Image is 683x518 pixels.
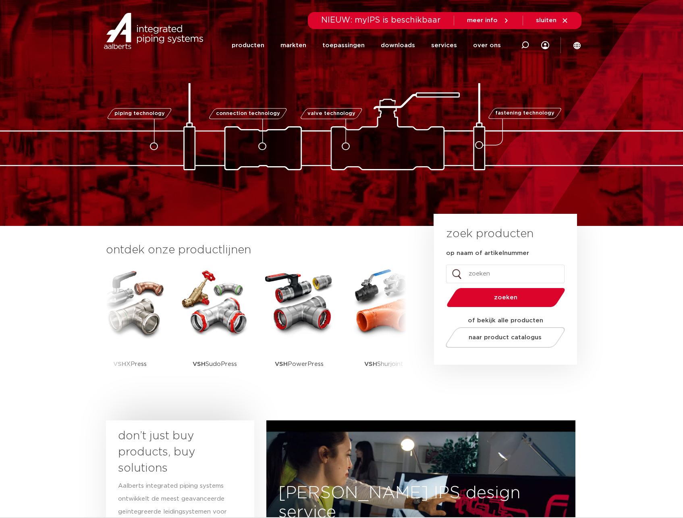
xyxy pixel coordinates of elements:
[232,29,264,62] a: producten
[536,17,569,24] a: sluiten
[364,339,403,389] p: Shurjoint
[467,295,544,301] span: zoeken
[322,29,365,62] a: toepassingen
[468,317,543,324] strong: of bekijk alle producten
[381,29,415,62] a: downloads
[431,29,457,62] a: services
[467,17,498,23] span: meer info
[193,339,237,389] p: SudoPress
[118,428,228,476] h3: don’t just buy products, buy solutions
[443,327,567,348] a: naar product catalogus
[275,339,324,389] p: PowerPress
[443,287,568,308] button: zoeken
[473,29,501,62] a: over ons
[469,334,542,340] span: naar product catalogus
[113,339,147,389] p: XPress
[193,361,206,367] strong: VSH
[495,111,554,116] span: fastening technology
[541,29,549,62] div: my IPS
[536,17,556,23] span: sluiten
[348,266,420,389] a: VSHShurjoint
[446,226,534,242] h3: zoek producten
[114,111,165,116] span: piping technology
[307,111,355,116] span: valve technology
[106,242,407,258] h3: ontdek onze productlijnen
[113,361,126,367] strong: VSH
[280,29,306,62] a: markten
[467,17,510,24] a: meer info
[275,361,288,367] strong: VSH
[321,16,441,24] span: NIEUW: myIPS is beschikbaar
[179,266,251,389] a: VSHSudoPress
[364,361,377,367] strong: VSH
[446,249,529,257] label: op naam of artikelnummer
[232,29,501,62] nav: Menu
[94,266,166,389] a: VSHXPress
[216,111,280,116] span: connection technology
[446,265,565,283] input: zoeken
[263,266,336,389] a: VSHPowerPress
